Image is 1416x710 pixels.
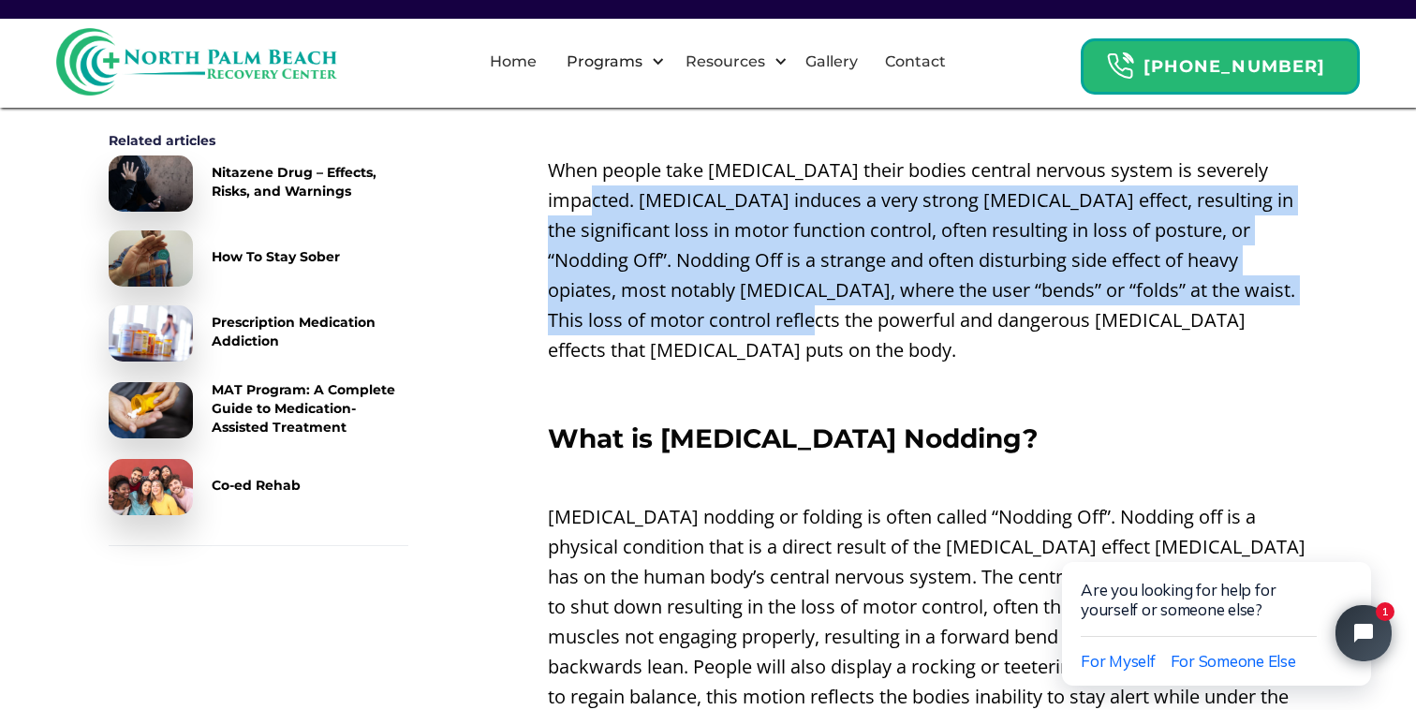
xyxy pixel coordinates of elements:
p: ‍ [548,463,1307,493]
p: ‍ [548,116,1307,146]
a: Contact [874,32,957,92]
img: Header Calendar Icons [1106,52,1134,81]
div: Nitazene Drug – Effects, Risks, and Warnings [212,163,408,200]
a: Prescription Medication Addiction [109,305,408,362]
div: MAT Program: A Complete Guide to Medication-Assisted Treatment [212,380,408,436]
div: Resources [681,51,770,73]
div: Co-ed Rehab [212,476,301,495]
a: Gallery [794,32,869,92]
a: MAT Program: A Complete Guide to Medication-Assisted Treatment [109,380,408,440]
a: Home [479,32,548,92]
p: ‍ [548,375,1307,405]
div: Resources [670,32,792,92]
div: How To Stay Sober [212,247,340,266]
strong: What is [MEDICAL_DATA] Nodding? [548,422,1038,454]
div: Programs [551,32,670,92]
div: Related articles [109,131,408,150]
p: When people take [MEDICAL_DATA] their bodies central nervous system is severely impacted. [MEDICA... [548,155,1307,365]
a: Co-ed Rehab [109,459,408,515]
a: Header Calendar Icons[PHONE_NUMBER] [1081,29,1360,95]
strong: [PHONE_NUMBER] [1143,56,1325,77]
iframe: Tidio Chat [1023,501,1416,710]
div: Prescription Medication Addiction [212,313,408,350]
a: How To Stay Sober [109,230,408,287]
a: Nitazene Drug – Effects, Risks, and Warnings [109,155,408,212]
div: Programs [562,51,647,73]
